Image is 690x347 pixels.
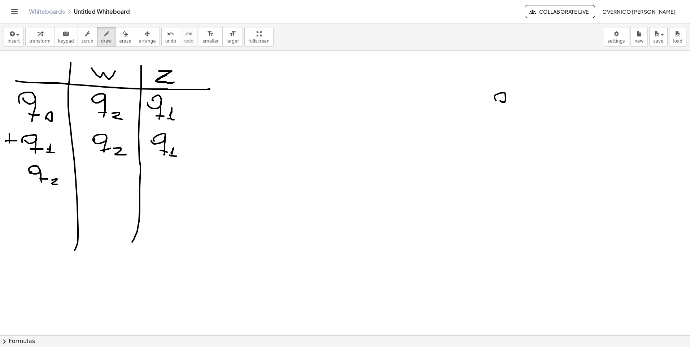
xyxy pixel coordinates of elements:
button: arrange [135,27,160,47]
button: scrub [78,27,97,47]
i: undo [167,30,174,38]
span: scrub [82,39,93,44]
span: settings [608,39,625,44]
span: larger [226,39,239,44]
i: keyboard [62,30,69,38]
span: keypad [58,39,74,44]
span: insert [8,39,20,44]
span: undo [165,39,176,44]
button: undoundo [161,27,180,47]
span: redo [184,39,193,44]
button: keyboardkeypad [54,27,78,47]
span: arrange [139,39,156,44]
span: smaller [203,39,219,44]
a: Whiteboards [29,8,65,15]
button: OverNico [PERSON_NAME] [597,5,681,18]
button: erase [115,27,135,47]
i: format_size [207,30,214,38]
span: fullscreen [248,39,269,44]
span: OverNico [PERSON_NAME] [602,8,676,15]
button: Toggle navigation [9,6,20,17]
button: format_sizelarger [222,27,243,47]
span: new [634,39,643,44]
span: Collaborate Live [531,8,589,15]
button: redoredo [180,27,197,47]
button: format_sizesmaller [199,27,223,47]
button: fullscreen [244,27,273,47]
span: draw [101,39,112,44]
span: save [653,39,663,44]
button: draw [97,27,116,47]
button: Collaborate Live [525,5,595,18]
span: erase [119,39,131,44]
button: insert [4,27,24,47]
span: transform [29,39,51,44]
button: new [630,27,648,47]
button: save [649,27,668,47]
span: load [673,39,682,44]
button: transform [25,27,54,47]
i: redo [185,30,192,38]
i: format_size [229,30,236,38]
button: settings [604,27,629,47]
button: load [669,27,686,47]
